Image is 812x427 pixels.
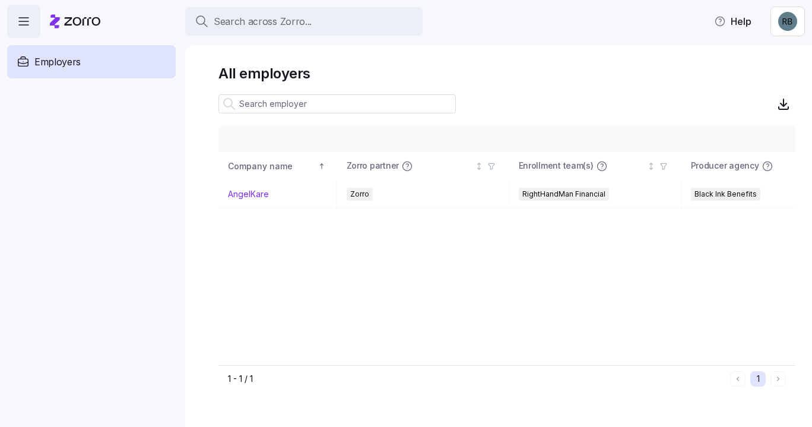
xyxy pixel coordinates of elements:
[705,10,761,33] button: Help
[647,162,655,170] div: Not sorted
[228,188,269,200] a: AngelKare
[318,162,326,170] div: Sorted ascending
[228,373,725,385] div: 1 - 1 / 1
[691,160,759,172] span: Producer agency
[185,7,423,36] button: Search across Zorro...
[519,160,594,172] span: Enrollment team(s)
[730,371,746,387] button: Previous page
[350,188,369,201] span: Zorro
[347,160,399,172] span: Zorro partner
[337,153,509,180] th: Zorro partnerNot sorted
[214,14,312,29] span: Search across Zorro...
[778,12,797,31] img: 8da47c3e8e5487d59c80835d76c1881e
[714,14,751,29] span: Help
[228,160,316,173] div: Company name
[522,188,605,201] span: RightHandMan Financial
[750,371,766,387] button: 1
[34,55,81,69] span: Employers
[509,153,681,180] th: Enrollment team(s)Not sorted
[770,371,786,387] button: Next page
[218,64,795,83] h1: All employers
[475,162,483,170] div: Not sorted
[218,153,337,180] th: Company nameSorted ascending
[218,94,456,113] input: Search employer
[694,188,757,201] span: Black Ink Benefits
[7,45,176,78] a: Employers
